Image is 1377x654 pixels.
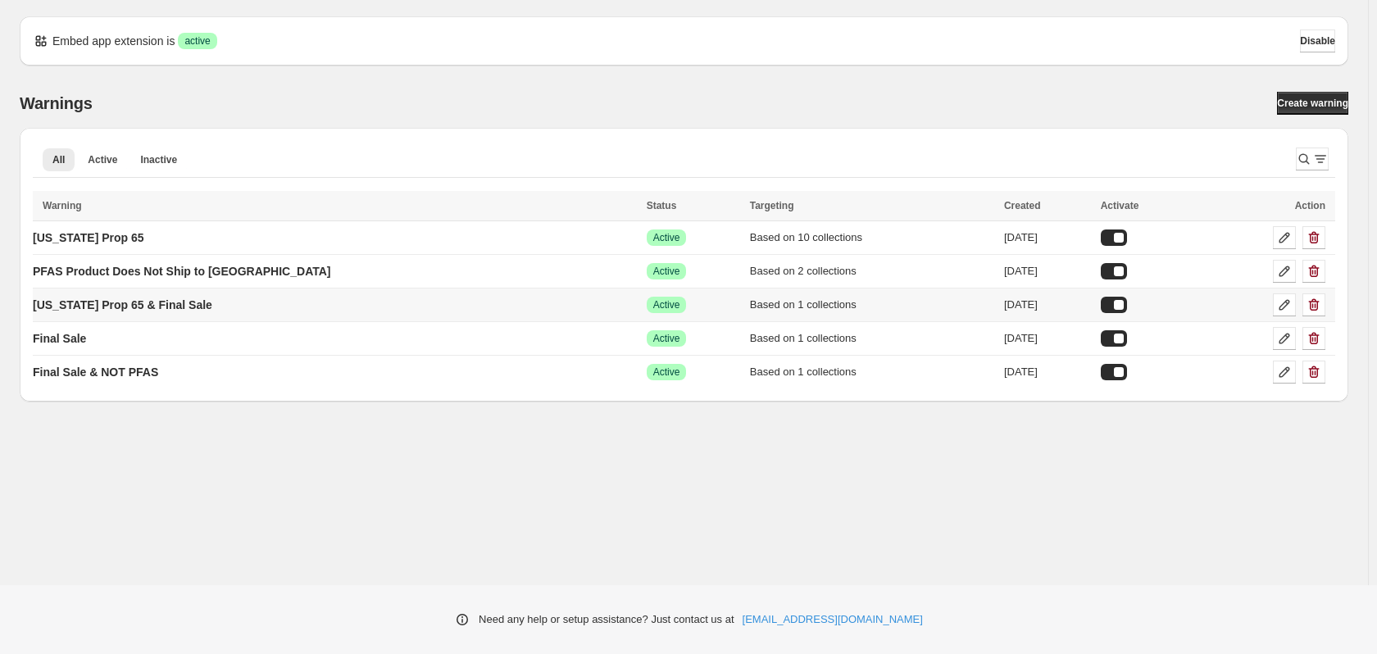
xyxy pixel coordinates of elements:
[647,200,677,211] span: Status
[33,229,144,246] p: [US_STATE] Prop 65
[1004,297,1091,313] div: [DATE]
[750,263,994,279] div: Based on 2 collections
[1277,97,1348,110] span: Create warning
[33,364,158,380] p: Final Sale & NOT PFAS
[1004,364,1091,380] div: [DATE]
[33,330,86,347] p: Final Sale
[750,364,994,380] div: Based on 1 collections
[750,330,994,347] div: Based on 1 collections
[20,93,93,113] h2: Warnings
[653,298,680,311] span: Active
[33,292,212,318] a: [US_STATE] Prop 65 & Final Sale
[184,34,210,48] span: active
[33,225,144,251] a: [US_STATE] Prop 65
[33,325,86,352] a: Final Sale
[1295,200,1325,211] span: Action
[33,263,331,279] p: PFAS Product Does Not Ship to [GEOGRAPHIC_DATA]
[1300,30,1335,52] button: Disable
[1101,200,1139,211] span: Activate
[33,359,158,385] a: Final Sale & NOT PFAS
[33,297,212,313] p: [US_STATE] Prop 65 & Final Sale
[1004,200,1041,211] span: Created
[653,265,680,278] span: Active
[43,200,82,211] span: Warning
[1004,263,1091,279] div: [DATE]
[1300,34,1335,48] span: Disable
[750,229,994,246] div: Based on 10 collections
[1004,229,1091,246] div: [DATE]
[52,153,65,166] span: All
[750,200,794,211] span: Targeting
[1296,148,1329,170] button: Search and filter results
[1004,330,1091,347] div: [DATE]
[52,33,175,49] p: Embed app extension is
[653,366,680,379] span: Active
[140,153,177,166] span: Inactive
[653,231,680,244] span: Active
[750,297,994,313] div: Based on 1 collections
[743,611,923,628] a: [EMAIL_ADDRESS][DOMAIN_NAME]
[653,332,680,345] span: Active
[88,153,117,166] span: Active
[1277,92,1348,115] a: Create warning
[33,258,331,284] a: PFAS Product Does Not Ship to [GEOGRAPHIC_DATA]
